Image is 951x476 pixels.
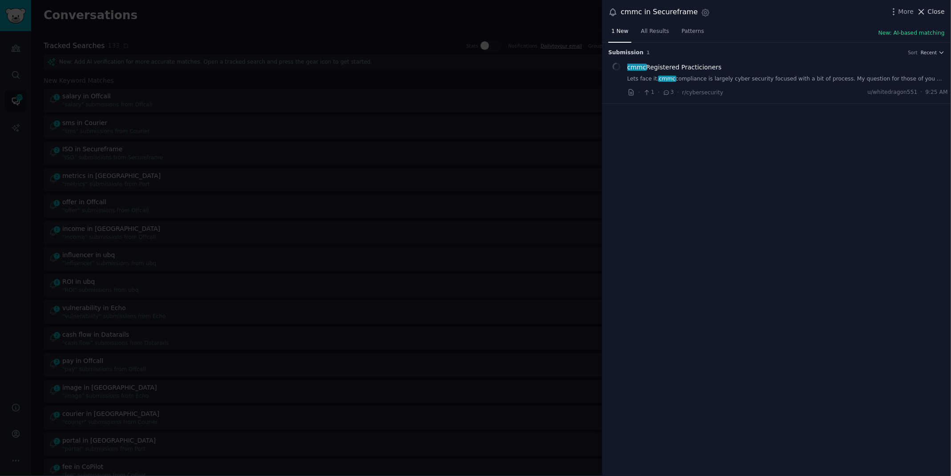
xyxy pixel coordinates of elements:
span: 9:25 AM [926,89,948,97]
button: Recent [921,49,945,56]
a: 1 New [608,24,631,43]
a: Lets face it,cmmccompliance is largely cyber security focused with a bit of process. My question ... [627,75,948,83]
span: Recent [921,49,937,56]
div: cmmc in Secureframe [621,7,698,18]
span: u/whitedragon551 [868,89,918,97]
span: · [658,88,660,97]
span: Patterns [682,28,704,36]
span: · [638,88,640,97]
span: · [921,89,923,97]
span: cmmc [658,76,676,82]
button: Close [917,7,945,16]
span: Submission [608,49,643,57]
a: cmmcRegistered Practicioners [627,63,722,72]
span: All Results [641,28,669,36]
span: 1 [647,50,650,55]
span: Registered Practicioners [627,63,722,72]
div: Sort [908,49,918,56]
span: Close [928,7,945,16]
span: 3 [663,89,674,97]
span: 1 New [611,28,628,36]
span: More [898,7,914,16]
button: New: AI-based matching [878,29,945,37]
span: · [677,88,679,97]
a: Patterns [679,24,707,43]
span: r/cybersecurity [682,89,723,96]
span: cmmc [627,64,647,71]
button: More [889,7,914,16]
a: All Results [638,24,672,43]
span: 1 [643,89,654,97]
